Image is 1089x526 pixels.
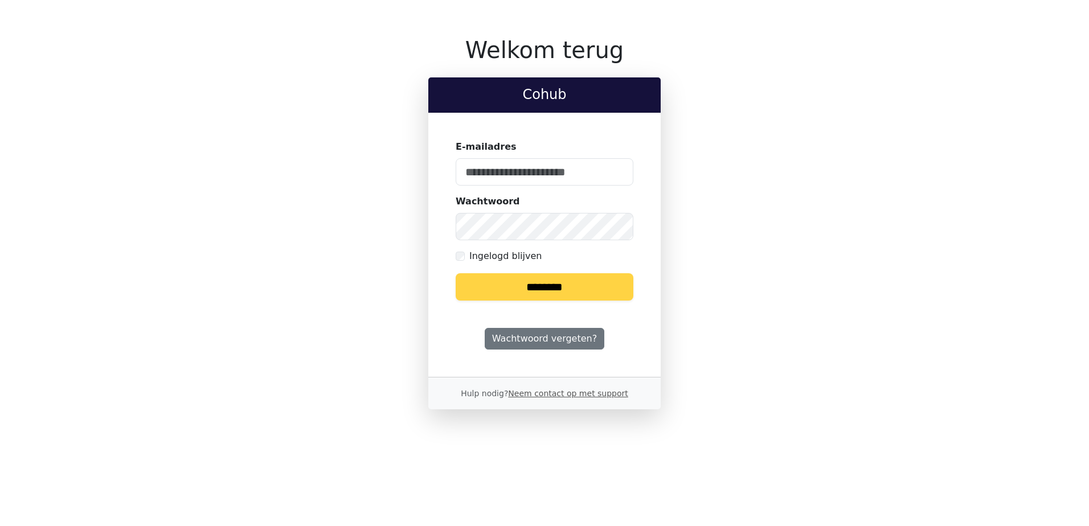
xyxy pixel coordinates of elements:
label: E-mailadres [456,140,517,154]
a: Wachtwoord vergeten? [485,328,604,350]
label: Ingelogd blijven [469,249,542,263]
h2: Cohub [437,87,652,103]
a: Neem contact op met support [508,389,628,398]
small: Hulp nodig? [461,389,628,398]
label: Wachtwoord [456,195,520,208]
h1: Welkom terug [428,36,661,64]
